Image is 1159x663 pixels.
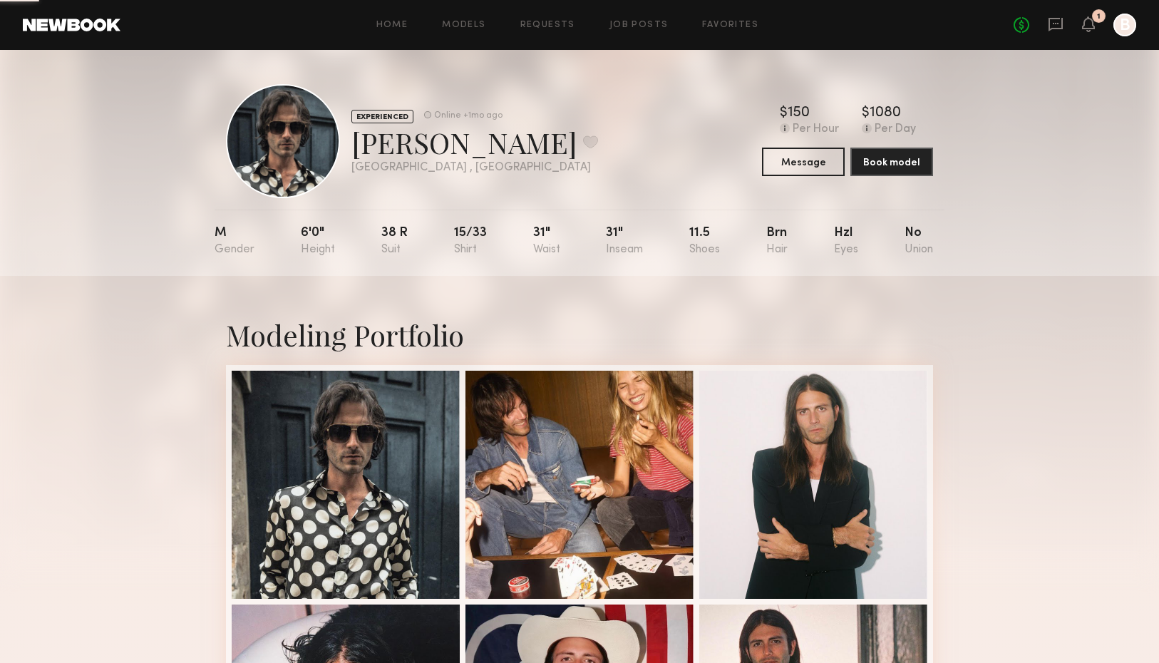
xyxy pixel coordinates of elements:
div: Per Hour [793,123,839,136]
a: Favorites [702,21,758,30]
div: $ [780,106,788,120]
div: 31" [533,227,560,256]
a: Home [376,21,408,30]
div: 1080 [870,106,901,120]
div: Online +1mo ago [434,111,503,120]
div: [GEOGRAPHIC_DATA] , [GEOGRAPHIC_DATA] [351,162,598,174]
a: Job Posts [609,21,669,30]
div: M [215,227,254,256]
div: 38 r [381,227,408,256]
button: Book model [850,148,933,176]
a: Models [442,21,485,30]
a: Requests [520,21,575,30]
div: $ [862,106,870,120]
div: Per Day [875,123,916,136]
div: 15/33 [454,227,487,256]
div: Brn [766,227,788,256]
div: 1 [1097,13,1101,21]
div: No [905,227,933,256]
div: 150 [788,106,810,120]
div: EXPERIENCED [351,110,413,123]
div: 31" [606,227,643,256]
div: [PERSON_NAME] [351,123,598,161]
div: 6'0" [301,227,335,256]
button: Message [762,148,845,176]
div: Hzl [834,227,858,256]
div: Modeling Portfolio [226,316,933,354]
a: B [1113,14,1136,36]
div: 11.5 [689,227,720,256]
